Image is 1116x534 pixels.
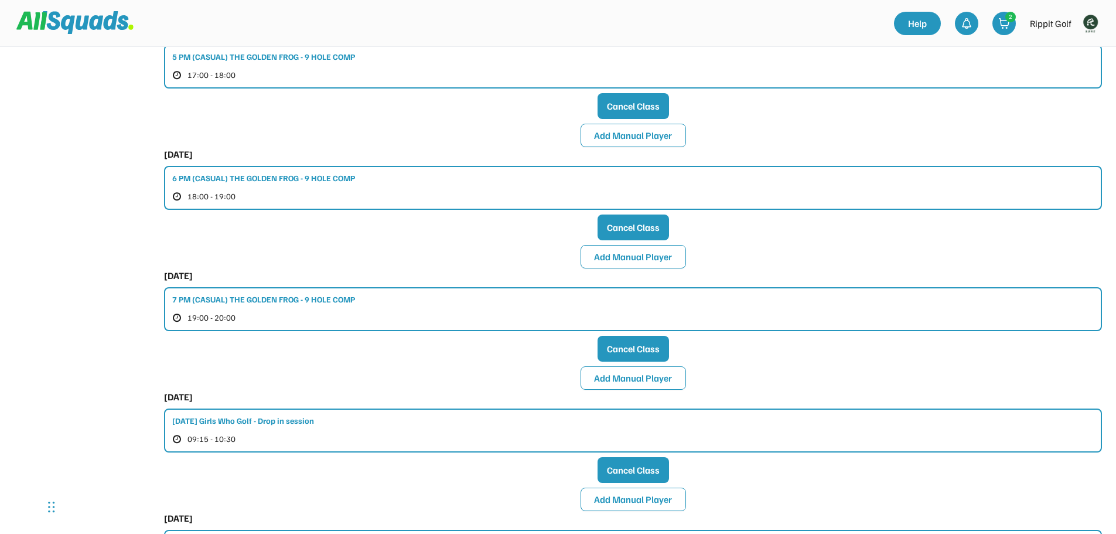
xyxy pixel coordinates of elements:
[1006,12,1015,21] div: 2
[187,435,236,443] span: 09:15 - 10:30
[172,189,306,204] button: 18:00 - 19:00
[581,245,686,268] button: Add Manual Player
[172,50,355,63] div: 5 PM (CASUAL) THE GOLDEN FROG - 9 HOLE COMP
[172,172,355,184] div: 6 PM (CASUAL) THE GOLDEN FROG - 9 HOLE COMP
[164,147,193,161] div: [DATE]
[172,67,306,83] button: 17:00 - 18:00
[894,12,941,35] a: Help
[187,192,236,200] span: 18:00 - 19:00
[598,215,669,240] button: Cancel Class
[581,366,686,390] button: Add Manual Player
[164,268,193,283] div: [DATE]
[998,18,1010,29] img: shopping-cart-01%20%281%29.svg
[172,414,314,427] div: [DATE] Girls Who Golf - Drop in session
[16,11,134,33] img: Squad%20Logo.svg
[1079,12,1102,35] img: Rippitlogov2_green.png
[598,336,669,362] button: Cancel Class
[961,18,972,29] img: bell-03%20%281%29.svg
[581,488,686,511] button: Add Manual Player
[598,457,669,483] button: Cancel Class
[598,93,669,119] button: Cancel Class
[172,310,306,325] button: 19:00 - 20:00
[1030,16,1071,30] div: Rippit Golf
[172,431,306,447] button: 09:15 - 10:30
[187,71,236,79] span: 17:00 - 18:00
[187,314,236,322] span: 19:00 - 20:00
[581,124,686,147] button: Add Manual Player
[172,293,355,305] div: 7 PM (CASUAL) THE GOLDEN FROG - 9 HOLE COMP
[164,511,193,525] div: [DATE]
[164,390,193,404] div: [DATE]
